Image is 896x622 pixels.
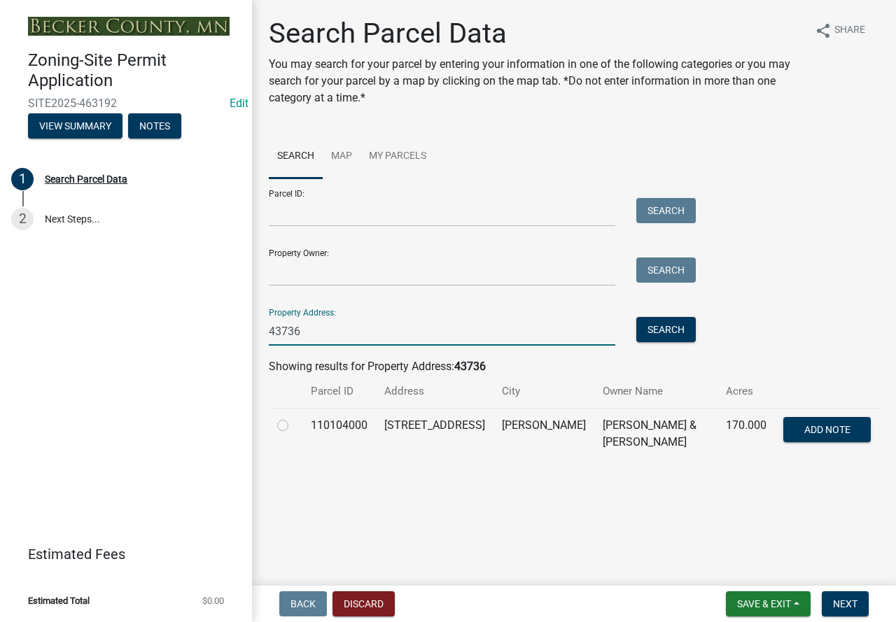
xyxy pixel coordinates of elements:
[737,598,791,609] span: Save & Exit
[804,17,876,44] button: shareShare
[28,50,241,91] h4: Zoning-Site Permit Application
[594,375,717,408] th: Owner Name
[230,97,248,110] wm-modal-confirm: Edit Application Number
[28,113,122,139] button: View Summary
[636,257,696,283] button: Search
[230,97,248,110] a: Edit
[323,134,360,179] a: Map
[269,134,323,179] a: Search
[202,596,224,605] span: $0.00
[279,591,327,616] button: Back
[28,17,230,36] img: Becker County, Minnesota
[636,317,696,342] button: Search
[783,417,871,442] button: Add Note
[11,208,34,230] div: 2
[28,596,90,605] span: Estimated Total
[376,375,493,408] th: Address
[493,408,594,459] td: [PERSON_NAME]
[269,17,804,50] h1: Search Parcel Data
[822,591,869,616] button: Next
[45,174,127,184] div: Search Parcel Data
[834,22,865,39] span: Share
[717,408,775,459] td: 170.000
[28,97,224,110] span: SITE2025-463192
[594,408,717,459] td: [PERSON_NAME] & [PERSON_NAME]
[454,360,486,373] strong: 43736
[804,423,850,434] span: Add Note
[11,540,230,568] a: Estimated Fees
[302,375,376,408] th: Parcel ID
[717,375,775,408] th: Acres
[290,598,316,609] span: Back
[360,134,435,179] a: My Parcels
[11,168,34,190] div: 1
[269,56,804,106] p: You may search for your parcel by entering your information in one of the following categories or...
[636,198,696,223] button: Search
[28,121,122,132] wm-modal-confirm: Summary
[128,121,181,132] wm-modal-confirm: Notes
[302,408,376,459] td: 110104000
[493,375,594,408] th: City
[815,22,832,39] i: share
[128,113,181,139] button: Notes
[726,591,811,616] button: Save & Exit
[269,358,879,375] div: Showing results for Property Address:
[332,591,395,616] button: Discard
[833,598,857,609] span: Next
[376,408,493,459] td: [STREET_ADDRESS]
